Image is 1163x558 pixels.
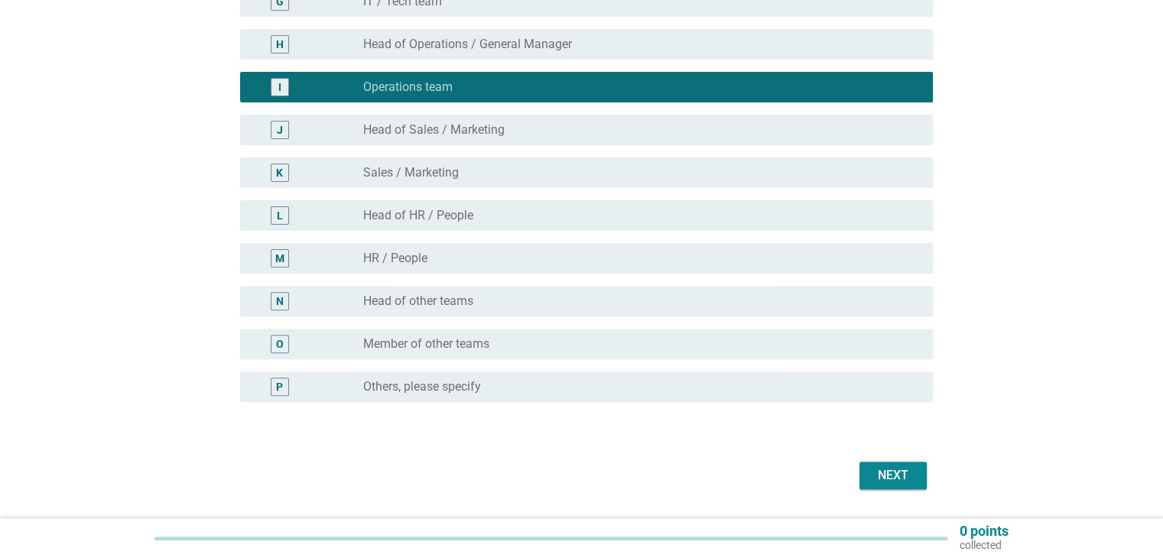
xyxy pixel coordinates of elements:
label: Operations team [363,79,453,95]
label: Sales / Marketing [363,165,459,180]
label: Member of other teams [363,336,489,352]
label: Head of Operations / General Manager [363,37,572,52]
p: 0 points [960,524,1009,538]
div: P [276,379,283,395]
p: collected [960,538,1009,552]
div: M [275,251,284,267]
div: L [277,208,283,224]
label: HR / People [363,251,427,266]
div: N [276,294,284,310]
label: Others, please specify [363,379,481,394]
button: Next [859,462,927,489]
div: J [277,122,283,138]
div: I [278,79,281,96]
label: Head of HR / People [363,208,473,223]
label: Head of Sales / Marketing [363,122,505,138]
label: Head of other teams [363,294,473,309]
div: Next [872,466,914,485]
div: H [276,37,284,53]
div: K [276,165,283,181]
div: O [276,336,284,352]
